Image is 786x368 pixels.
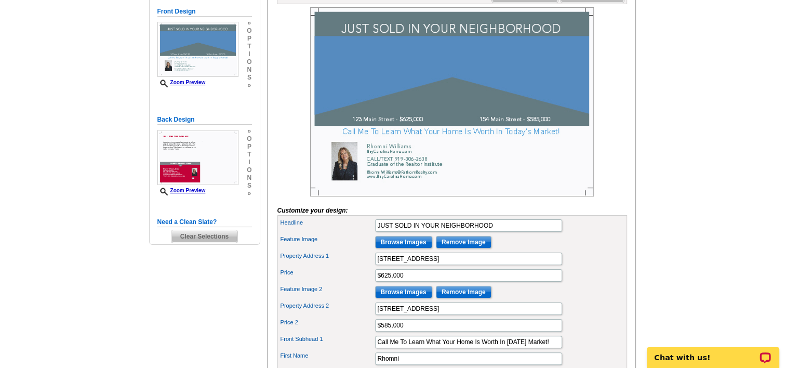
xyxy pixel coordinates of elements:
[281,285,374,294] label: Feature Image 2
[157,115,252,125] h5: Back Design
[171,230,237,243] span: Clear Selections
[247,174,251,182] span: n
[375,236,432,248] input: Browse Images
[157,22,238,77] img: Z18898339_00001_1.jpg
[247,66,251,74] span: n
[277,207,348,214] i: Customize your design:
[157,188,206,193] a: Zoom Preview
[375,286,432,298] input: Browse Images
[436,236,491,248] input: Remove Image
[247,151,251,159] span: t
[157,80,206,85] a: Zoom Preview
[640,335,786,368] iframe: LiveChat chat widget
[247,27,251,35] span: o
[247,74,251,82] span: s
[247,35,251,43] span: p
[281,218,374,227] label: Headline
[281,335,374,344] label: Front Subhead 1
[281,235,374,244] label: Feature Image
[247,190,251,198] span: »
[281,301,374,310] label: Property Address 2
[310,7,594,196] img: Z18898339_00001_1.jpg
[247,58,251,66] span: o
[247,19,251,27] span: »
[281,351,374,360] label: First Name
[157,7,252,17] h5: Front Design
[247,159,251,166] span: i
[281,318,374,327] label: Price 2
[247,135,251,143] span: o
[247,182,251,190] span: s
[247,50,251,58] span: i
[247,43,251,50] span: t
[281,252,374,260] label: Property Address 1
[247,127,251,135] span: »
[436,286,491,298] input: Remove Image
[281,268,374,277] label: Price
[247,166,251,174] span: o
[247,143,251,151] span: p
[157,130,238,185] img: Z18898339_00001_2.jpg
[247,82,251,89] span: »
[157,217,252,227] h5: Need a Clean Slate?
